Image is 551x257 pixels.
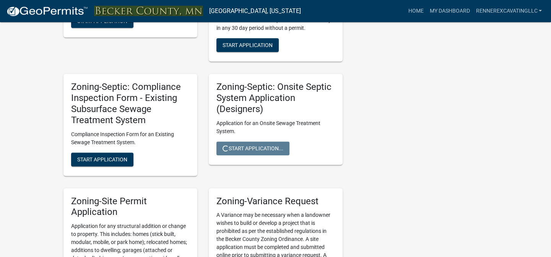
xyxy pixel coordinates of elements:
span: Start Application [77,156,127,162]
button: Start Application... [216,142,289,155]
a: Home [405,4,426,18]
p: Application for an Onsite Sewage Treatment System. [216,119,335,135]
span: Start Application [77,18,127,24]
img: Becker County, Minnesota [94,6,203,16]
p: Compliance Inspection Form for an Existing Sewage Treatment System. [71,130,190,146]
a: rennerexcavatingllc [473,4,545,18]
h5: Zoning-Septic: Compliance Inspection Form - Existing Subsurface Sewage Treatment System [71,81,190,125]
h5: Zoning-Site Permit Application [71,196,190,218]
h5: Zoning-Septic: Onsite Septic System Application (Designers) [216,81,335,114]
button: Start Application [216,38,279,52]
button: Start Application [71,153,133,166]
span: Start Application... [223,145,283,151]
span: Start Application [223,42,273,48]
a: My Dashboard [426,4,473,18]
h5: Zoning-Variance Request [216,196,335,207]
a: [GEOGRAPHIC_DATA], [US_STATE] [209,5,301,18]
